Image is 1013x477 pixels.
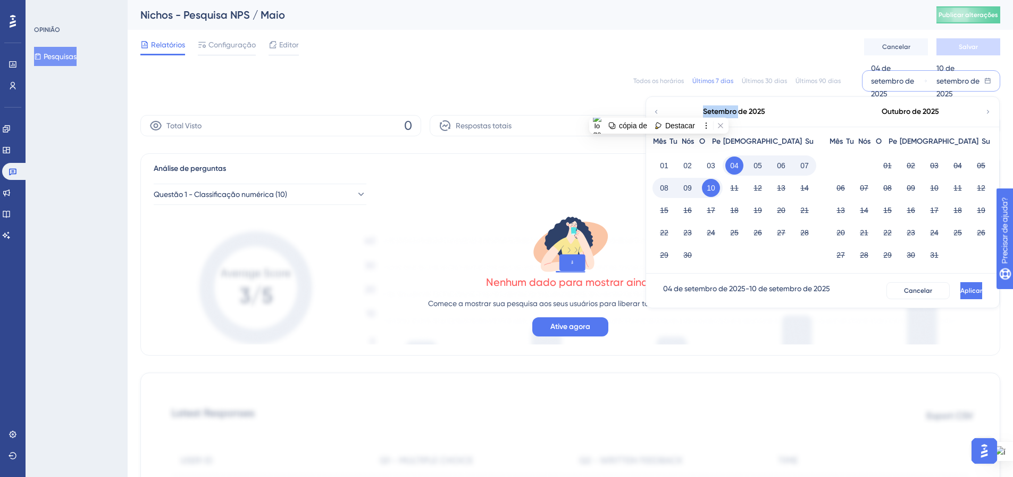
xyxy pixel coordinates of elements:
font: 28 [860,251,868,259]
font: 13 [777,184,785,192]
button: 06 [772,157,790,175]
font: 24 [707,228,715,237]
font: 19 [977,206,985,215]
font: 23 [907,228,915,237]
font: 12 [977,184,985,192]
font: 14 [860,206,868,215]
font: Questão 1 - Classificação numérica (10) [154,190,287,199]
font: Análise de perguntas [154,164,226,173]
button: 09 [902,179,920,197]
font: Nenhum dado para mostrar ainda [486,276,655,289]
button: 15 [655,201,673,219]
button: Salvar [936,38,1000,55]
button: 03 [925,157,943,175]
font: Comece a mostrar sua pesquisa aos seus usuários para liberar todo o seu potencial. [428,299,713,308]
button: Pesquisas [34,47,77,66]
font: Pe [889,137,897,146]
font: 02 [907,161,915,170]
button: Cancelar [864,38,928,55]
font: 05 [977,161,985,170]
font: [DEMOGRAPHIC_DATA] [723,137,802,146]
button: 05 [972,157,990,175]
button: 10 [702,179,720,197]
font: 04 [953,161,962,170]
button: 04 [725,157,743,175]
button: 11 [725,179,743,197]
font: 20 [777,206,785,215]
font: Respostas totais [456,121,512,130]
button: 16 [902,201,920,219]
font: Publicar alterações [939,11,998,19]
button: 12 [972,179,990,197]
font: 10 de setembro de 2025 [936,64,979,98]
button: 29 [655,246,673,264]
font: 28 [800,228,809,237]
button: 25 [949,224,967,242]
button: 24 [925,224,943,242]
font: Editor [279,40,299,49]
button: 04 [949,157,967,175]
font: 16 [907,206,915,215]
button: 07 [796,157,814,175]
font: Cancelar [882,43,910,51]
font: 10 [930,184,939,192]
font: 18 [730,206,739,215]
font: 07 [800,161,809,170]
button: 01 [878,157,897,175]
font: 08 [660,184,668,192]
font: 04 [730,161,739,170]
button: 18 [949,201,967,219]
font: 09 [907,184,915,192]
button: 30 [902,246,920,264]
button: 13 [832,201,850,219]
iframe: Iniciador do Assistente de IA do UserGuiding [968,435,1000,467]
font: Pesquisas [44,52,77,61]
font: 26 [754,228,762,237]
button: 14 [796,179,814,197]
font: Ative agora [550,322,590,331]
button: 24 [702,224,720,242]
button: 31 [925,246,943,264]
button: 27 [832,246,850,264]
font: 25 [730,228,739,237]
font: 0 [404,118,412,133]
button: 26 [972,224,990,242]
font: Nós [858,137,870,146]
button: 21 [796,201,814,219]
button: 21 [855,224,873,242]
font: Mês [830,137,843,146]
font: 16 [683,206,692,215]
button: 14 [855,201,873,219]
font: Precisar de ajuda? [25,5,91,13]
font: 05 [754,161,762,170]
button: 23 [902,224,920,242]
font: 30 [907,251,915,259]
font: 10 [707,184,715,192]
font: Tu [669,137,677,146]
font: 31 [930,251,939,259]
button: 09 [679,179,697,197]
button: Aplicar [960,282,982,299]
button: 28 [855,246,873,264]
font: - [746,284,749,293]
font: 17 [930,206,939,215]
font: 19 [754,206,762,215]
font: 30 [683,251,692,259]
button: 08 [878,179,897,197]
button: 15 [878,201,897,219]
font: 04 de setembro de 2025 [871,64,914,98]
font: Su [982,137,990,146]
font: Tu [846,137,854,146]
button: 18 [725,201,743,219]
font: 21 [800,206,809,215]
font: 03 [707,161,715,170]
font: Últimos 90 dias [796,77,841,85]
font: 20 [836,228,845,237]
font: 10 de setembro de 2025 [749,284,830,293]
font: 03 [930,161,939,170]
font: 07 [860,184,868,192]
button: Ative agora [532,317,608,336]
button: 22 [655,224,673,242]
font: 22 [660,228,668,237]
